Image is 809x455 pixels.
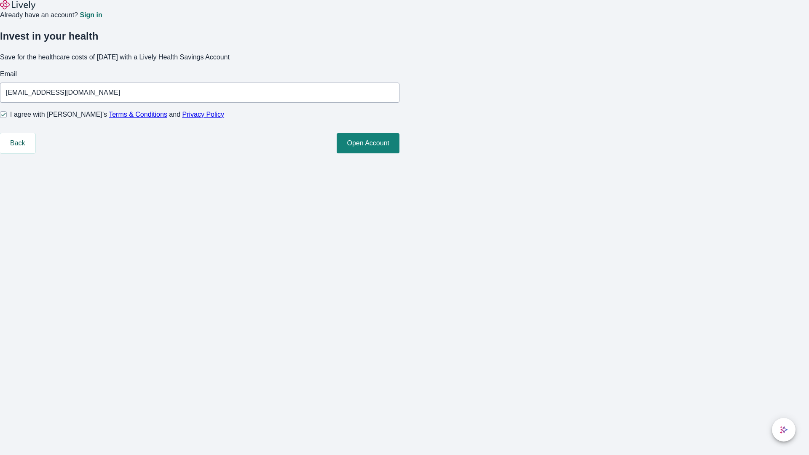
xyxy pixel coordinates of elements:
span: I agree with [PERSON_NAME]’s and [10,110,224,120]
a: Sign in [80,12,102,19]
a: Privacy Policy [182,111,225,118]
svg: Lively AI Assistant [780,426,788,434]
a: Terms & Conditions [109,111,167,118]
button: Open Account [337,133,399,153]
button: chat [772,418,796,442]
